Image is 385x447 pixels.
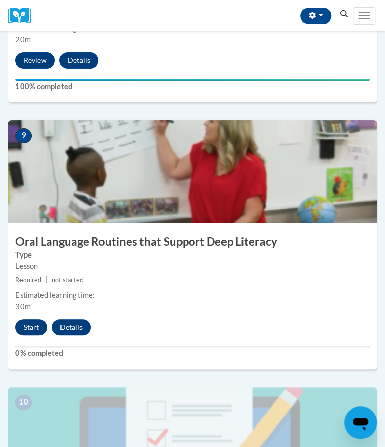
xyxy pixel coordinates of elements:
[300,8,331,24] button: Account Settings
[52,276,83,284] span: not started
[15,35,31,44] span: 20m
[8,8,38,24] img: Logo brand
[59,52,98,69] button: Details
[15,81,370,92] label: 100% completed
[8,120,377,223] img: Course Image
[15,79,370,81] div: Your progress
[15,128,32,143] span: 9
[15,290,370,301] div: Estimated learning time:
[15,319,47,335] button: Start
[8,234,377,250] h3: Oral Language Routines that Support Deep Literacy
[15,276,42,284] span: Required
[15,52,55,69] button: Review
[52,319,91,335] button: Details
[336,8,352,20] button: Search
[15,348,370,359] label: 0% completed
[15,261,370,272] div: Lesson
[15,395,32,410] span: 10
[8,8,38,24] a: Cox Campus
[344,406,377,439] iframe: Button to launch messaging window
[15,249,370,261] label: Type
[46,276,48,284] span: |
[15,302,31,311] span: 30m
